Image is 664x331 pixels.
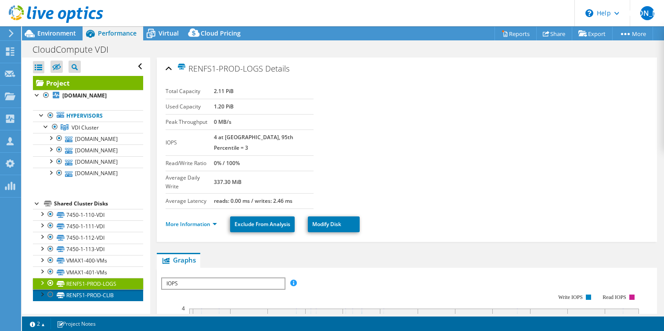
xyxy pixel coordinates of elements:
a: [DOMAIN_NAME] [33,156,143,168]
a: VDI Cluster [33,122,143,133]
b: 4 at [GEOGRAPHIC_DATA], 95th Percentile = 3 [214,133,293,151]
b: reads: 0.00 ms / writes: 2.46 ms [214,197,292,205]
label: Used Capacity [166,102,213,111]
text: 4 [182,305,185,312]
a: Exclude From Analysis [230,216,295,232]
a: 7450-1-110-VDI [33,209,143,220]
span: [PERSON_NAME] [640,6,654,20]
span: Environment [37,29,76,37]
text: Read IOPS [603,294,627,300]
span: VDI Cluster [72,124,99,131]
b: [DOMAIN_NAME] [62,92,107,99]
svg: \n [585,9,593,17]
label: Read/Write Ratio [166,159,213,168]
span: RENFS1-PROD-LOGS [177,63,263,73]
span: Performance [98,29,137,37]
a: More [612,27,653,40]
a: [DOMAIN_NAME] [33,168,143,179]
b: 1.20 PiB [214,103,234,110]
a: VMAX1-400-VMs [33,255,143,266]
a: Modify Disk [308,216,360,232]
a: Export [572,27,613,40]
b: 337.30 MiB [214,178,242,186]
h1: CloudCompute VDI [29,45,122,54]
a: [DOMAIN_NAME] [33,133,143,144]
a: 7450-1-111-VDI [33,220,143,232]
b: 2.11 PiB [214,87,234,95]
a: VMAX1-401-VMs [33,266,143,278]
a: RENFS1-PROD-LOGS [33,278,143,289]
a: More Information [166,220,217,228]
label: Peak Throughput [166,118,213,126]
span: Graphs [161,255,196,264]
span: Cloud Pricing [201,29,241,37]
span: Virtual [159,29,179,37]
div: Shared Cluster Disks [54,198,143,209]
label: Total Capacity [166,87,213,96]
a: 2 [24,318,51,329]
label: Average Daily Write [166,173,213,191]
span: IOPS [162,278,284,289]
a: Share [536,27,572,40]
a: Project [33,76,143,90]
a: Hypervisors [33,110,143,122]
span: Details [265,63,289,74]
a: [DOMAIN_NAME] [33,144,143,156]
text: Write IOPS [559,294,583,300]
a: RENFS1-PROD-CLIB [33,289,143,301]
b: 0% / 100% [214,159,240,167]
label: Average Latency [166,197,213,205]
a: [DOMAIN_NAME] [33,90,143,101]
label: IOPS [166,138,213,147]
a: Project Notes [51,318,102,329]
a: 7450-1-113-VDI [33,244,143,255]
a: Reports [494,27,537,40]
a: 7450-1-112-VDI [33,232,143,243]
b: 0 MB/s [214,118,231,126]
